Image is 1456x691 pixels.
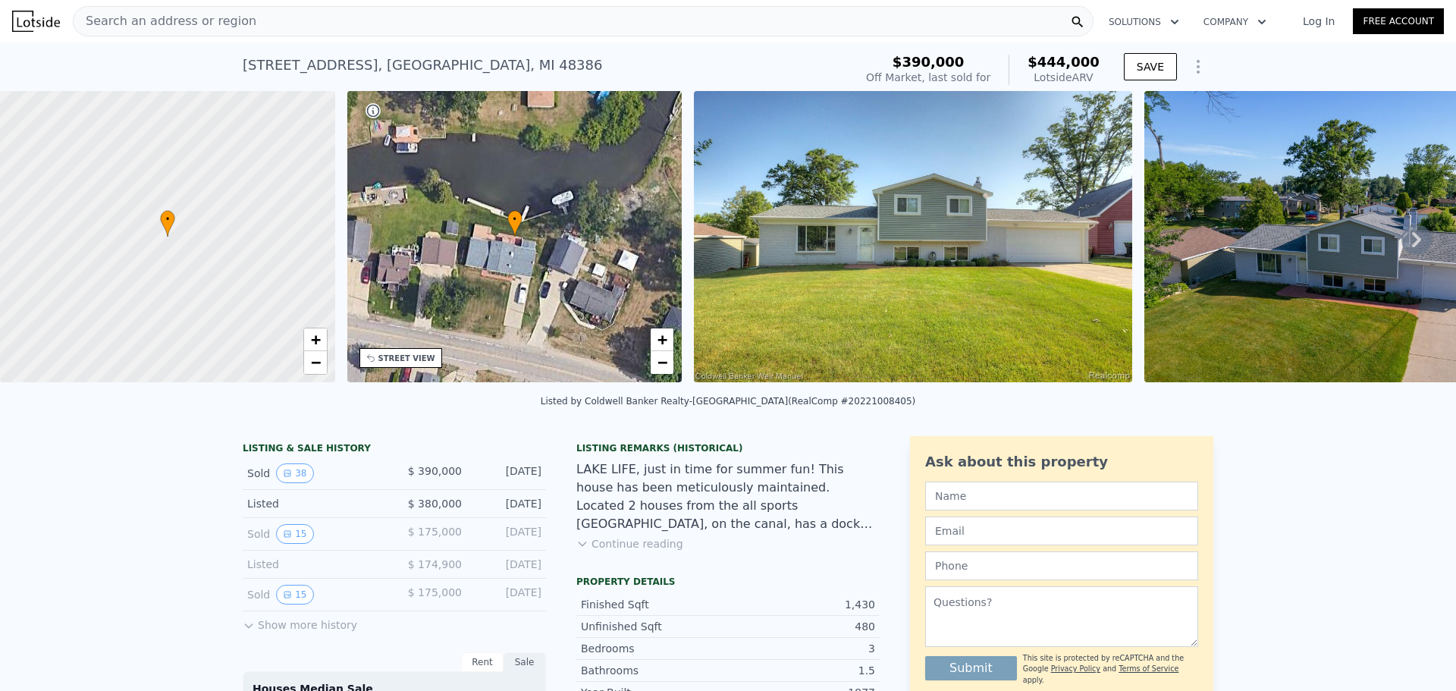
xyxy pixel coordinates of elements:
div: STREET VIEW [378,353,435,364]
div: Property details [576,576,880,588]
span: $ 380,000 [408,498,462,510]
div: [DATE] [474,585,541,605]
img: Lotside [12,11,60,32]
div: Sold [247,463,382,483]
div: Listed by Coldwell Banker Realty-[GEOGRAPHIC_DATA] (RealComp #20221008405) [541,396,916,407]
div: Ask about this property [925,451,1198,473]
span: $ 174,900 [408,558,462,570]
div: Listing Remarks (Historical) [576,442,880,454]
span: Search an address or region [74,12,256,30]
span: • [160,212,175,226]
a: Privacy Policy [1051,664,1100,673]
span: $444,000 [1028,54,1100,70]
div: Sale [504,652,546,672]
div: Sold [247,585,382,605]
span: $ 390,000 [408,465,462,477]
div: Rent [461,652,504,672]
button: View historical data [276,463,313,483]
div: Lotside ARV [1028,70,1100,85]
span: $390,000 [893,54,965,70]
button: Show more history [243,611,357,633]
div: Unfinished Sqft [581,619,728,634]
div: Bathrooms [581,663,728,678]
span: $ 175,000 [408,526,462,538]
div: 480 [728,619,875,634]
a: Zoom in [651,328,673,351]
div: 1.5 [728,663,875,678]
input: Email [925,517,1198,545]
div: Finished Sqft [581,597,728,612]
div: Off Market, last sold for [866,70,990,85]
span: + [657,330,667,349]
input: Phone [925,551,1198,580]
span: − [657,353,667,372]
a: Zoom out [651,351,673,374]
button: Continue reading [576,536,683,551]
button: Submit [925,656,1017,680]
div: [DATE] [474,557,541,572]
div: 1,430 [728,597,875,612]
div: Bedrooms [581,641,728,656]
span: $ 175,000 [408,586,462,598]
span: • [507,212,522,226]
div: Listed [247,557,382,572]
div: LAKE LIFE, just in time for summer fun! This house has been meticulously maintained. Located 2 ho... [576,460,880,533]
button: Solutions [1097,8,1191,36]
div: [DATE] [474,463,541,483]
div: This site is protected by reCAPTCHA and the Google and apply. [1023,653,1198,686]
div: • [507,210,522,237]
span: − [310,353,320,372]
button: View historical data [276,585,313,605]
span: + [310,330,320,349]
input: Name [925,482,1198,510]
a: Log In [1285,14,1353,29]
button: Show Options [1183,52,1213,82]
div: • [160,210,175,237]
a: Terms of Service [1119,664,1178,673]
button: View historical data [276,524,313,544]
a: Free Account [1353,8,1444,34]
button: Company [1191,8,1279,36]
div: [DATE] [474,524,541,544]
div: [DATE] [474,496,541,511]
div: 3 [728,641,875,656]
img: Sale: 64209943 Parcel: 57530290 [694,91,1132,382]
div: Listed [247,496,382,511]
a: Zoom out [304,351,327,374]
a: Zoom in [304,328,327,351]
button: SAVE [1124,53,1177,80]
div: [STREET_ADDRESS] , [GEOGRAPHIC_DATA] , MI 48386 [243,55,602,76]
div: Sold [247,524,382,544]
div: LISTING & SALE HISTORY [243,442,546,457]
